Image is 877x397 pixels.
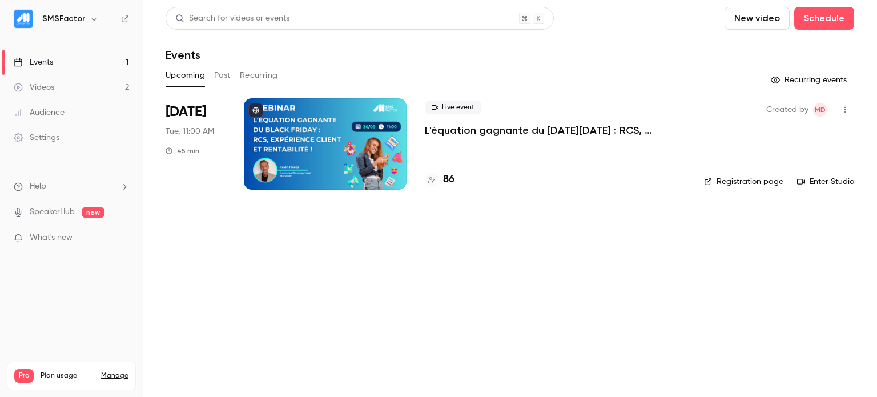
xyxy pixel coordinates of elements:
[14,107,65,118] div: Audience
[794,7,854,30] button: Schedule
[41,371,94,380] span: Plan usage
[815,103,826,117] span: MD
[704,176,783,187] a: Registration page
[166,103,206,121] span: [DATE]
[766,103,808,117] span: Created by
[797,176,854,187] a: Enter Studio
[14,132,59,143] div: Settings
[425,123,686,137] a: L'équation gagnante du [DATE][DATE] : RCS, expérience client et rentabilité !
[240,66,278,85] button: Recurring
[425,101,481,114] span: Live event
[30,232,73,244] span: What's new
[166,66,205,85] button: Upcoming
[82,207,104,218] span: new
[166,48,200,62] h1: Events
[725,7,790,30] button: New video
[14,369,34,383] span: Pro
[30,181,46,193] span: Help
[166,98,226,190] div: Sep 30 Tue, 11:00 AM (Europe/Paris)
[42,13,85,25] h6: SMSFactor
[813,103,827,117] span: Marie Delamarre
[14,181,129,193] li: help-dropdown-opener
[175,13,289,25] div: Search for videos or events
[30,206,75,218] a: SpeakerHub
[14,82,54,93] div: Videos
[14,57,53,68] div: Events
[425,172,454,187] a: 86
[14,10,33,28] img: SMSFactor
[766,71,854,89] button: Recurring events
[166,146,199,155] div: 45 min
[101,371,128,380] a: Manage
[214,66,231,85] button: Past
[443,172,454,187] h4: 86
[166,126,214,137] span: Tue, 11:00 AM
